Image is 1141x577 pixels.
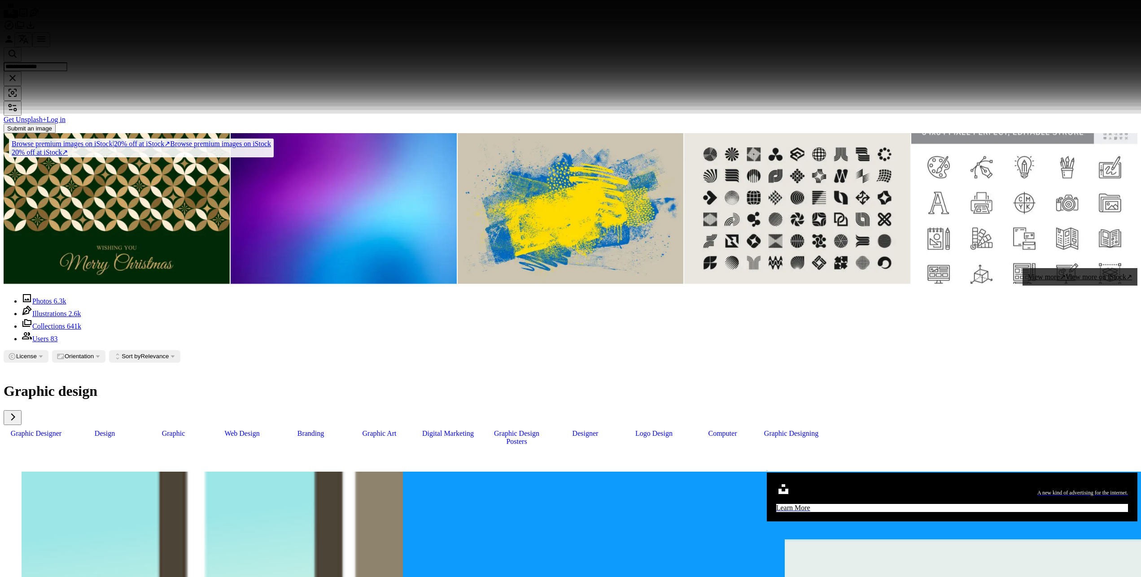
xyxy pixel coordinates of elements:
[54,297,66,305] span: 6.3k
[347,425,412,442] a: graphic art
[4,350,48,363] button: License
[4,71,22,86] button: Clear
[776,504,1128,512] div: Learn More
[278,425,343,442] a: branding
[4,86,22,101] button: Visual search
[4,47,1137,101] form: Find visuals sitewide
[1028,273,1066,281] span: View more ↗
[415,425,481,442] a: digital marketing
[767,464,1137,521] a: A new kind of advertising for the internet.Learn More
[4,133,230,284] img: Merry Christmas Background
[72,425,137,442] a: design
[210,425,275,442] a: web design
[4,24,14,32] a: Explore
[22,297,66,305] a: Photos 6.3k
[22,310,81,317] a: Illustrations 2.6k
[4,124,56,133] button: Submit an image
[4,47,22,62] button: Search Unsplash
[4,410,22,425] button: scroll list to the right
[65,353,94,360] span: Orientation
[12,140,170,148] span: 20% off at iStock ↗
[4,383,1137,399] h1: Graphic design
[4,116,47,123] a: Get Unsplash+
[4,425,69,442] a: graphic designer
[14,32,32,47] button: Language
[621,425,686,442] a: logo design
[16,353,37,360] span: License
[759,425,824,442] a: graphic designing
[911,133,1137,284] img: Graphic design line icons. Vector illustration included icon - digital creative tool, paintbrush,...
[458,133,684,284] img: Colorful Ukrainian grunge textures and paint patterns vector
[684,133,910,284] img: Geometric Icons Design Elements Collection
[22,322,81,330] a: Collections 641k
[4,101,22,116] button: Filters
[4,12,18,19] a: Home — Unsplash
[1023,268,1137,286] a: View more↗View more on iStock↗
[22,335,57,343] a: Users 83
[776,482,791,496] img: file-1631306537910-2580a29a3cfcimage
[25,24,36,32] a: Download History
[67,322,81,330] span: 641k
[109,350,180,363] button: Sort byRelevance
[141,425,206,442] a: graphic
[32,32,50,47] button: Menu
[231,133,457,284] img: Abstract blue and purple gradient background
[4,38,14,46] a: Log in / Sign up
[18,12,29,19] a: Photos
[122,353,140,360] span: Sort by
[484,425,549,450] a: graphic design posters
[12,140,114,148] span: Browse premium images on iStock |
[690,425,755,442] a: computer
[14,24,25,32] a: Collections
[122,353,169,360] span: Relevance
[47,116,66,123] a: Log in
[553,425,618,442] a: designer
[29,12,39,19] a: Illustrations
[68,310,81,317] span: 2.6k
[1037,489,1128,497] span: A new kind of advertising for the internet.
[50,335,57,343] span: 83
[1066,273,1132,281] span: View more on iStock ↗
[4,133,279,163] a: Browse premium images on iStock|20% off at iStock↗Browse premium images on iStock20% off at iStock↗
[52,350,105,363] button: Orientation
